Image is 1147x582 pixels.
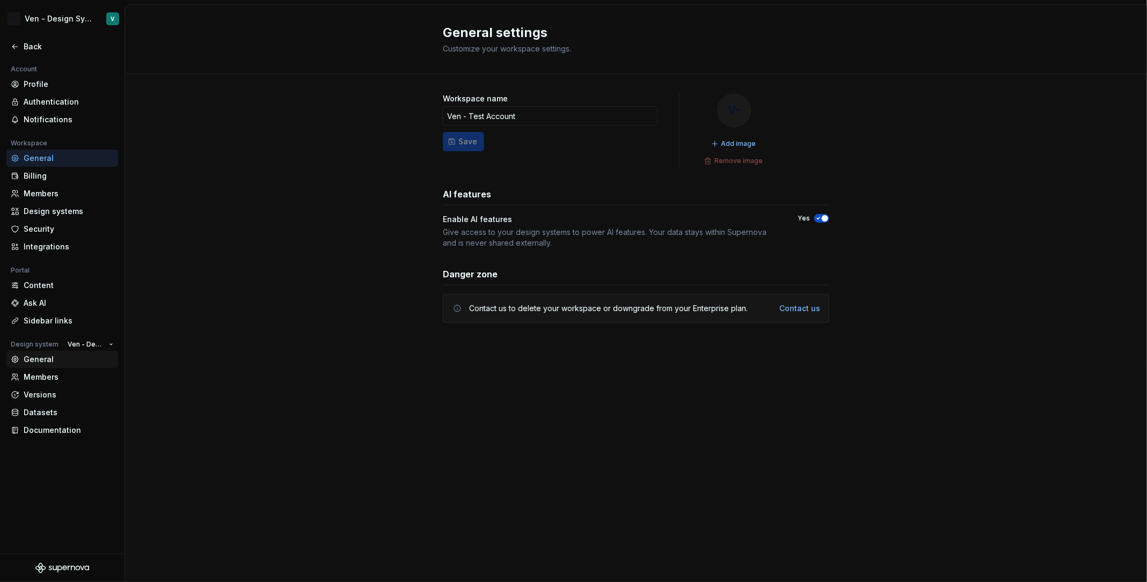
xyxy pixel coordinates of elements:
button: V-Ven - Design System TestV [2,7,122,31]
a: Contact us [779,303,820,314]
a: General [6,351,118,368]
h2: General settings [443,24,816,41]
div: Profile [24,79,114,90]
div: Ask AI [24,298,114,308]
span: Add image [721,139,756,148]
div: Portal [6,264,34,277]
div: Sidebar links [24,315,114,326]
div: Members [24,372,114,382]
h3: Danger zone [443,268,498,281]
div: Security [24,224,114,234]
div: Documentation [24,425,114,436]
div: V- [8,12,20,25]
div: Members [24,188,114,199]
div: Give access to your design systems to power AI features. Your data stays within Supernova and is ... [443,227,778,248]
a: Integrations [6,238,118,255]
a: Ask AI [6,294,118,312]
div: V [111,14,115,23]
div: Design systems [24,206,114,217]
button: Add image [708,136,761,151]
div: Integrations [24,241,114,252]
label: Workspace name [443,93,508,104]
div: Back [24,41,114,52]
svg: Supernova Logo [35,563,89,573]
a: Members [6,185,118,202]
div: Workspace [6,137,52,150]
a: General [6,150,118,167]
a: Profile [6,76,118,93]
div: General [24,153,114,164]
label: Yes [798,214,810,223]
a: Notifications [6,111,118,128]
div: General [24,354,114,365]
div: Design system [6,338,63,351]
span: Ven - Design System Test [68,340,105,349]
div: Ven - Design System Test [25,13,93,24]
a: Sidebar links [6,312,118,329]
a: Billing [6,167,118,185]
div: V- [717,93,751,128]
div: Versions [24,389,114,400]
a: Authentication [6,93,118,110]
a: Security [6,220,118,238]
div: Billing [24,171,114,181]
a: Design systems [6,203,118,220]
div: Account [6,63,41,76]
h3: AI features [443,188,491,201]
div: Datasets [24,407,114,418]
a: Versions [6,386,118,403]
div: Content [24,280,114,291]
span: Customize your workspace settings. [443,44,571,53]
div: Enable AI features [443,214,778,225]
a: Content [6,277,118,294]
div: Contact us to delete your workspace or downgrade from your Enterprise plan. [469,303,748,314]
a: Members [6,369,118,386]
a: Back [6,38,118,55]
a: Datasets [6,404,118,421]
div: Notifications [24,114,114,125]
a: Documentation [6,422,118,439]
div: Authentication [24,97,114,107]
